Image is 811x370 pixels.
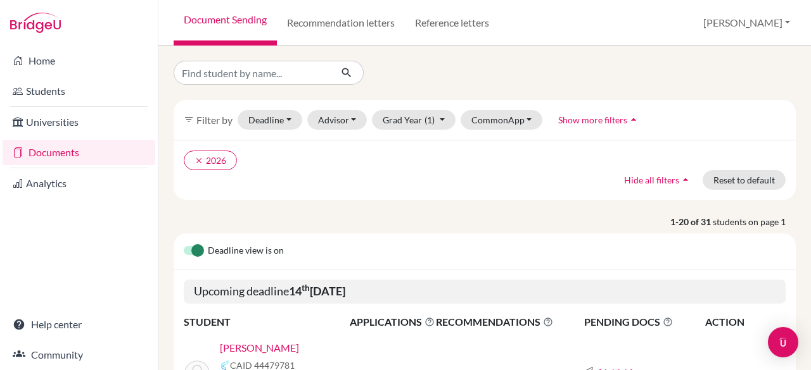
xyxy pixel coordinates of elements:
a: Analytics [3,171,155,196]
a: Students [3,78,155,104]
button: Advisor [307,110,367,130]
th: ACTION [705,314,786,330]
div: Open Intercom Messenger [768,327,798,357]
i: arrow_drop_up [627,113,640,126]
button: Reset to default [703,170,786,190]
a: Community [3,342,155,367]
a: Universities [3,109,155,135]
button: [PERSON_NAME] [698,11,796,35]
span: PENDING DOCS [584,314,704,330]
h5: Upcoming deadline [184,280,786,304]
a: [PERSON_NAME] [220,340,299,355]
i: filter_list [184,114,194,125]
b: 14 [DATE] [289,284,345,298]
span: Show more filters [558,114,627,125]
span: APPLICATIONS [350,314,435,330]
button: Deadline [238,110,302,130]
span: RECOMMENDATIONS [436,314,553,330]
button: Hide all filtersarrow_drop_up [613,170,703,190]
input: Find student by name... [174,61,331,85]
a: Documents [3,140,155,165]
a: Help center [3,312,155,337]
a: Home [3,48,155,73]
span: students on page 1 [713,215,796,228]
button: clear2026 [184,151,237,170]
button: CommonApp [461,110,543,130]
button: Show more filtersarrow_drop_up [547,110,651,130]
i: clear [195,156,203,165]
span: Deadline view is on [208,244,284,259]
th: STUDENT [184,314,349,330]
button: Grad Year(1) [372,110,456,130]
span: Filter by [196,114,233,126]
strong: 1-20 of 31 [670,215,713,228]
i: arrow_drop_up [679,173,692,186]
span: (1) [425,114,435,125]
img: Bridge-U [10,13,61,33]
sup: th [302,283,310,293]
span: Hide all filters [624,175,679,185]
